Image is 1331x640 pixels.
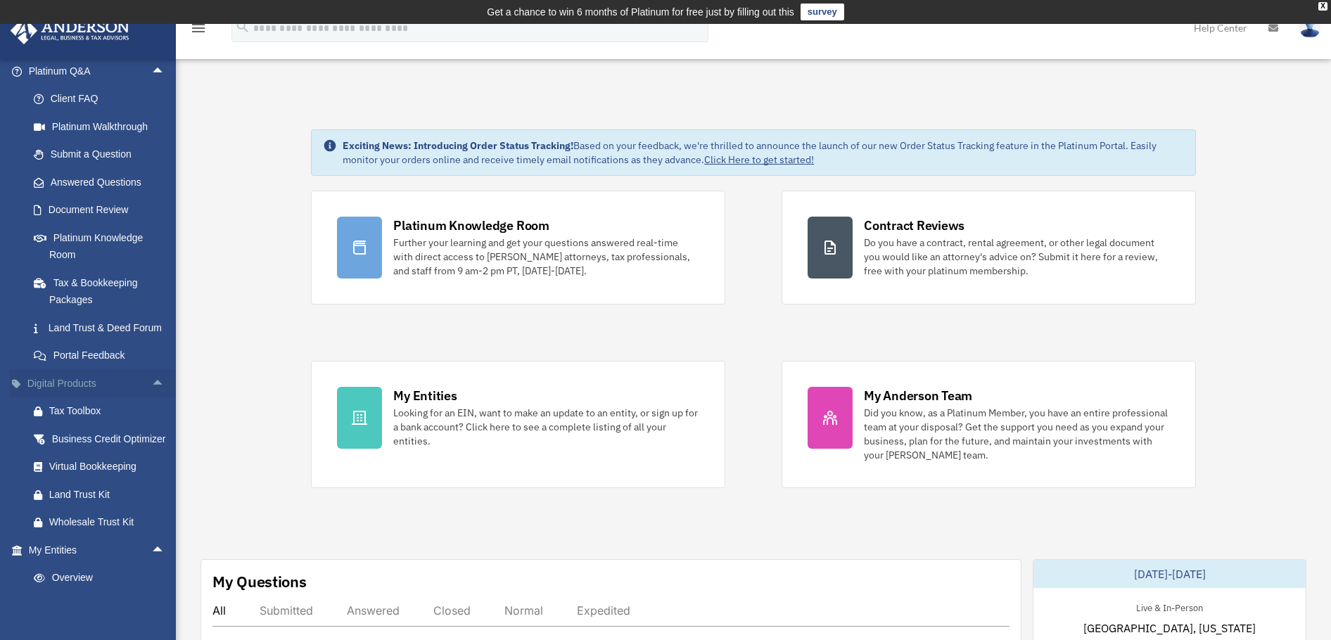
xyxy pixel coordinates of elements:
[20,564,186,592] a: Overview
[782,361,1196,488] a: My Anderson Team Did you know, as a Platinum Member, you have an entire professional team at your...
[10,57,186,85] a: Platinum Q&Aarrow_drop_up
[864,387,972,404] div: My Anderson Team
[151,57,179,86] span: arrow_drop_up
[235,19,250,34] i: search
[1318,2,1327,11] div: close
[49,486,169,504] div: Land Trust Kit
[20,113,186,141] a: Platinum Walkthrough
[20,342,186,370] a: Portal Feedback
[487,4,794,20] div: Get a chance to win 6 months of Platinum for free just by filling out this
[20,425,186,453] a: Business Credit Optimizer
[433,603,471,617] div: Closed
[393,236,699,278] div: Further your learning and get your questions answered real-time with direct access to [PERSON_NAM...
[20,224,186,269] a: Platinum Knowledge Room
[20,591,186,620] a: CTA Hub
[49,513,169,531] div: Wholesale Trust Kit
[10,536,186,564] a: My Entitiesarrow_drop_up
[1083,620,1256,636] span: [GEOGRAPHIC_DATA], [US_STATE]
[10,369,186,397] a: Digital Productsarrow_drop_up
[347,603,400,617] div: Answered
[1033,560,1306,588] div: [DATE]-[DATE]
[151,536,179,565] span: arrow_drop_up
[212,571,307,592] div: My Questions
[49,458,169,475] div: Virtual Bookkeeping
[1299,18,1320,38] img: User Pic
[504,603,543,617] div: Normal
[20,85,186,113] a: Client FAQ
[864,406,1170,462] div: Did you know, as a Platinum Member, you have an entire professional team at your disposal? Get th...
[190,20,207,37] i: menu
[393,406,699,448] div: Looking for an EIN, want to make an update to an entity, or sign up for a bank account? Click her...
[20,397,186,425] a: Tax Toolbox
[49,430,169,448] div: Business Credit Optimizer
[801,4,844,20] a: survey
[6,17,134,44] img: Anderson Advisors Platinum Portal
[864,236,1170,278] div: Do you have a contract, rental agreement, or other legal document you would like an attorney's ad...
[190,25,207,37] a: menu
[782,191,1196,305] a: Contract Reviews Do you have a contract, rental agreement, or other legal document you would like...
[20,453,186,481] a: Virtual Bookkeeping
[311,191,725,305] a: Platinum Knowledge Room Further your learning and get your questions answered real-time with dire...
[212,603,226,617] div: All
[20,508,186,537] a: Wholesale Trust Kit
[20,314,186,342] a: Land Trust & Deed Forum
[343,139,1184,167] div: Based on your feedback, we're thrilled to announce the launch of our new Order Status Tracking fe...
[393,387,457,404] div: My Entities
[1125,599,1214,614] div: Live & In-Person
[20,269,186,314] a: Tax & Bookkeeping Packages
[577,603,630,617] div: Expedited
[20,480,186,508] a: Land Trust Kit
[20,196,186,224] a: Document Review
[311,361,725,488] a: My Entities Looking for an EIN, want to make an update to an entity, or sign up for a bank accoun...
[704,153,814,166] a: Click Here to get started!
[20,168,186,196] a: Answered Questions
[260,603,313,617] div: Submitted
[393,217,549,234] div: Platinum Knowledge Room
[864,217,964,234] div: Contract Reviews
[20,141,186,169] a: Submit a Question
[343,139,573,152] strong: Exciting News: Introducing Order Status Tracking!
[49,402,169,420] div: Tax Toolbox
[151,369,179,398] span: arrow_drop_up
